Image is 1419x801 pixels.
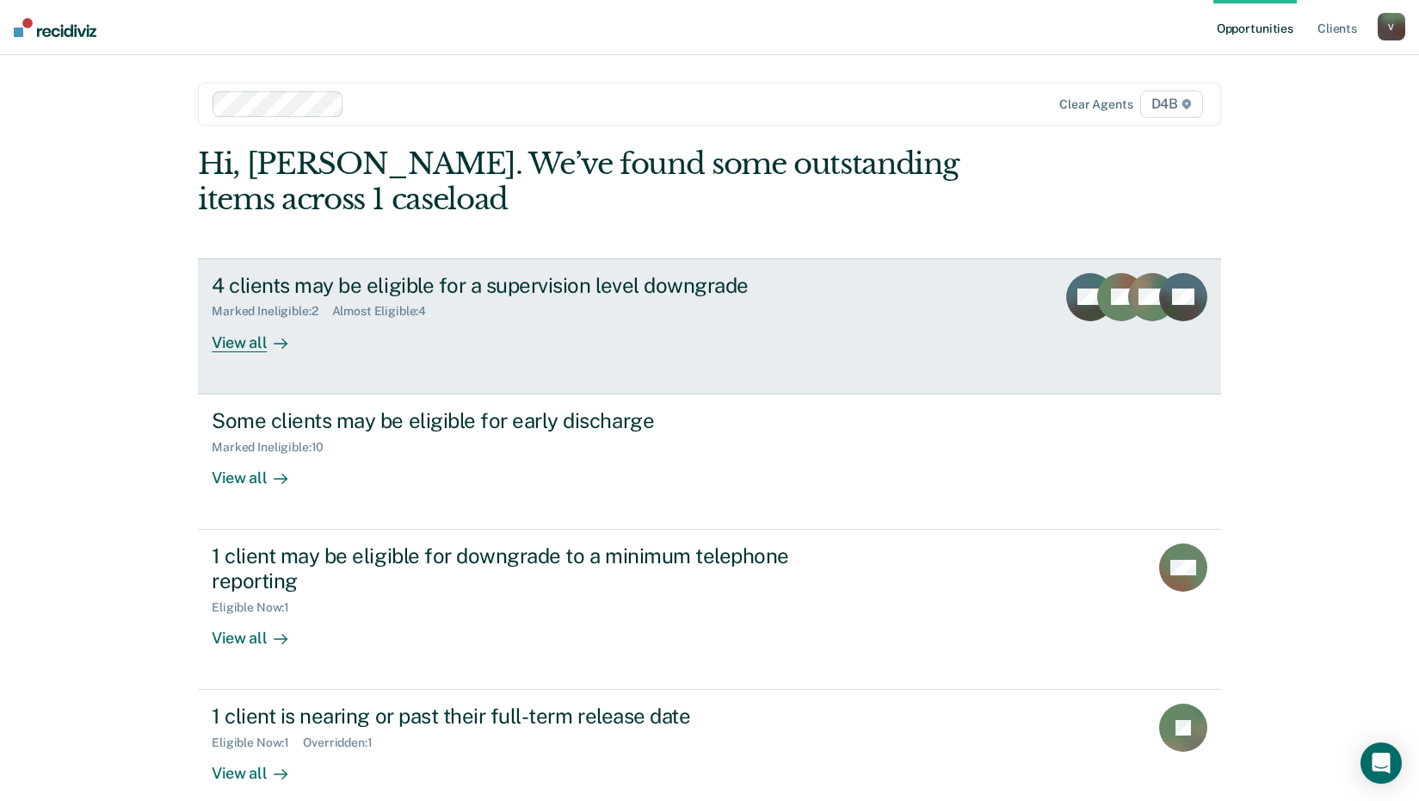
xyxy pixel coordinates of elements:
img: Recidiviz [14,18,96,37]
a: 4 clients may be eligible for a supervision level downgradeMarked Ineligible:2Almost Eligible:4Vi... [198,258,1221,394]
div: Marked Ineligible : 2 [212,304,331,319]
div: 1 client may be eligible for downgrade to a minimum telephone reporting [212,543,816,593]
div: View all [212,319,308,352]
div: Overridden : 1 [303,736,386,750]
a: 1 client may be eligible for downgrade to a minimum telephone reportingEligible Now:1View all [198,530,1221,690]
div: Clear agents [1059,97,1132,112]
div: Open Intercom Messenger [1360,742,1402,784]
div: 1 client is nearing or past their full-term release date [212,704,816,729]
div: Hi, [PERSON_NAME]. We’ve found some outstanding items across 1 caseload [198,146,1016,217]
div: Almost Eligible : 4 [332,304,441,319]
div: Eligible Now : 1 [212,600,303,615]
button: V [1378,13,1405,40]
div: Some clients may be eligible for early discharge [212,408,816,433]
div: 4 clients may be eligible for a supervision level downgrade [212,273,816,298]
div: Eligible Now : 1 [212,736,303,750]
div: View all [212,454,308,487]
span: D4B [1140,90,1203,118]
div: View all [212,750,308,784]
div: Marked Ineligible : 10 [212,440,337,455]
a: Some clients may be eligible for early dischargeMarked Ineligible:10View all [198,394,1221,530]
div: View all [212,614,308,648]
